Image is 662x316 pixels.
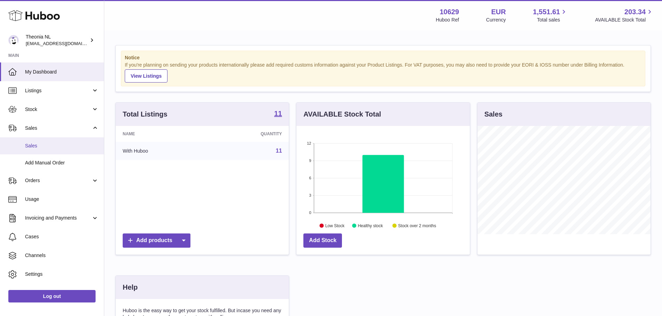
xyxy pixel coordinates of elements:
[125,62,641,83] div: If you're planning on sending your products internationally please add required customs informati...
[436,17,459,23] div: Huboo Ref
[25,271,99,277] span: Settings
[207,126,289,142] th: Quantity
[25,69,99,75] span: My Dashboard
[25,160,99,166] span: Add Manual Order
[595,17,654,23] span: AVAILABLE Stock Total
[303,110,381,119] h3: AVAILABLE Stock Total
[276,148,282,154] a: 11
[486,17,506,23] div: Currency
[309,193,311,197] text: 3
[307,141,311,145] text: 12
[533,7,560,17] span: 1,551.61
[274,110,282,118] a: 11
[125,54,641,61] strong: Notice
[25,215,91,221] span: Invoicing and Payments
[274,110,282,117] strong: 11
[25,106,91,113] span: Stock
[125,69,167,83] a: View Listings
[26,34,88,47] div: Theonia NL
[8,290,96,302] a: Log out
[26,41,102,46] span: [EMAIL_ADDRESS][DOMAIN_NAME]
[25,233,99,240] span: Cases
[595,7,654,23] a: 203.34 AVAILABLE Stock Total
[25,143,99,149] span: Sales
[25,125,91,131] span: Sales
[25,252,99,259] span: Channels
[123,233,190,248] a: Add products
[309,176,311,180] text: 6
[484,110,502,119] h3: Sales
[358,223,383,228] text: Healthy stock
[440,7,459,17] strong: 10629
[309,211,311,215] text: 0
[303,233,342,248] a: Add Stock
[25,177,91,184] span: Orders
[116,142,207,160] td: With Huboo
[533,7,568,23] a: 1,551.61 Total sales
[25,196,99,203] span: Usage
[116,126,207,142] th: Name
[624,7,646,17] span: 203.34
[25,87,91,94] span: Listings
[537,17,568,23] span: Total sales
[123,283,138,292] h3: Help
[123,110,167,119] h3: Total Listings
[398,223,436,228] text: Stock over 2 months
[8,35,19,45] img: internalAdmin-10629@internal.huboo.com
[491,7,506,17] strong: EUR
[309,159,311,163] text: 9
[325,223,345,228] text: Low Stock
